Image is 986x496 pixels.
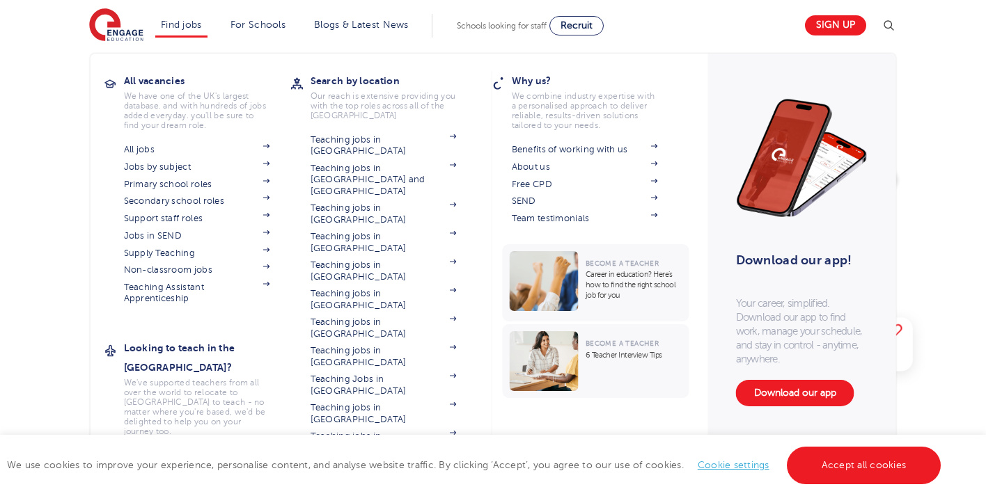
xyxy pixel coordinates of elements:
a: Teaching jobs in [GEOGRAPHIC_DATA] [311,402,457,425]
a: Non-classroom jobs [124,264,270,275]
p: 6 Teacher Interview Tips [586,350,682,360]
a: Why us?We combine industry expertise with a personalised approach to deliver reliable, results-dr... [512,71,679,130]
a: Jobs in SEND [124,230,270,241]
a: Jobs by subject [124,161,270,173]
a: Teaching jobs in [GEOGRAPHIC_DATA] [311,202,457,225]
h3: Looking to teach in the [GEOGRAPHIC_DATA]? [124,338,291,377]
p: We combine industry expertise with a personalised approach to deliver reliable, results-driven so... [512,91,658,130]
a: Recruit [549,16,604,35]
h3: Download our app! [736,245,862,275]
a: Teaching jobs in [GEOGRAPHIC_DATA] and [GEOGRAPHIC_DATA] [311,163,457,197]
a: Primary school roles [124,179,270,190]
a: Supply Teaching [124,248,270,259]
a: SEND [512,195,658,207]
a: Accept all cookies [787,447,941,484]
a: Find jobs [161,19,202,30]
a: Secondary school roles [124,195,270,207]
a: Become a Teacher6 Teacher Interview Tips [503,324,693,398]
a: Teaching jobs in [GEOGRAPHIC_DATA] [311,288,457,311]
a: About us [512,161,658,173]
h3: Why us? [512,71,679,90]
span: Recruit [561,20,593,31]
a: Download our app [736,380,854,406]
p: We have one of the UK's largest database. and with hundreds of jobs added everyday. you'll be sur... [124,91,270,130]
a: Benefits of working with us [512,144,658,155]
span: Schools looking for staff [457,21,547,31]
span: Become a Teacher [586,259,659,267]
p: Your career, simplified. Download our app to find work, manage your schedule, and stay in control... [736,296,868,366]
a: Teaching jobs in [GEOGRAPHIC_DATA] [311,345,457,368]
a: For Schools [230,19,285,30]
a: Support staff roles [124,213,270,224]
p: We've supported teachers from all over the world to relocate to [GEOGRAPHIC_DATA] to teach - no m... [124,378,270,436]
a: Teaching Assistant Apprenticeship [124,282,270,305]
a: All vacanciesWe have one of the UK's largest database. and with hundreds of jobs added everyday. ... [124,71,291,130]
h3: Search by location [311,71,478,90]
a: Teaching jobs in [GEOGRAPHIC_DATA] [311,231,457,254]
a: Looking to teach in the [GEOGRAPHIC_DATA]?We've supported teachers from all over the world to rel... [124,338,291,436]
a: Teaching Jobs in [GEOGRAPHIC_DATA] [311,374,457,397]
a: Teaching jobs in [GEOGRAPHIC_DATA] [311,317,457,339]
a: Teaching jobs in [GEOGRAPHIC_DATA] [311,431,457,454]
a: Blogs & Latest News [314,19,409,30]
a: Cookie settings [698,460,769,470]
a: Team testimonials [512,213,658,224]
h3: All vacancies [124,71,291,90]
a: Free CPD [512,179,658,190]
a: Search by locationOur reach is extensive providing you with the top roles across all of the [GEOG... [311,71,478,120]
p: Our reach is extensive providing you with the top roles across all of the [GEOGRAPHIC_DATA] [311,91,457,120]
span: We use cookies to improve your experience, personalise content, and analyse website traffic. By c... [7,460,944,470]
p: Career in education? Here’s how to find the right school job for you [586,269,682,301]
a: Become a TeacherCareer in education? Here’s how to find the right school job for you [503,244,693,321]
span: Become a Teacher [586,339,659,347]
a: Teaching jobs in [GEOGRAPHIC_DATA] [311,134,457,157]
a: Sign up [805,15,866,35]
img: Engage Education [89,8,143,43]
a: All jobs [124,144,270,155]
a: Teaching jobs in [GEOGRAPHIC_DATA] [311,259,457,282]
